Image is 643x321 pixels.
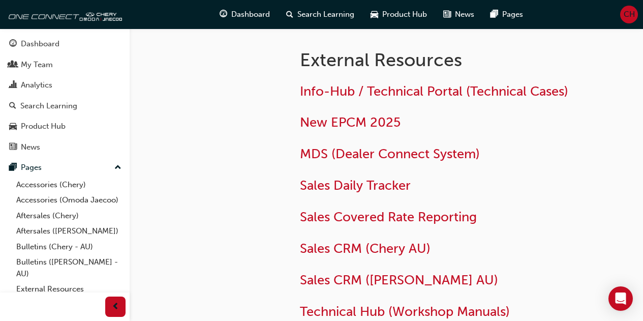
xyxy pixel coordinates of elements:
[4,33,126,158] button: DashboardMy TeamAnalyticsSearch LearningProduct HubNews
[12,223,126,239] a: Aftersales ([PERSON_NAME])
[220,8,227,21] span: guage-icon
[114,161,121,174] span: up-icon
[502,9,523,20] span: Pages
[455,9,474,20] span: News
[5,4,122,24] img: oneconnect
[300,209,477,225] a: Sales Covered Rate Reporting
[21,121,66,132] div: Product Hub
[435,4,482,25] a: news-iconNews
[21,79,52,91] div: Analytics
[21,38,59,50] div: Dashboard
[9,81,17,90] span: chart-icon
[297,9,354,20] span: Search Learning
[300,114,401,130] a: New EPCM 2025
[482,4,531,25] a: pages-iconPages
[300,272,498,288] a: Sales CRM ([PERSON_NAME] AU)
[608,286,633,311] div: Open Intercom Messenger
[21,162,42,173] div: Pages
[20,100,77,112] div: Search Learning
[12,177,126,193] a: Accessories (Chery)
[300,241,431,256] a: Sales CRM (Chery AU)
[9,143,17,152] span: news-icon
[21,141,40,153] div: News
[12,281,126,297] a: External Resources
[300,49,566,71] h1: External Resources
[12,208,126,224] a: Aftersales (Chery)
[9,122,17,131] span: car-icon
[278,4,362,25] a: search-iconSearch Learning
[4,76,126,95] a: Analytics
[12,239,126,255] a: Bulletins (Chery - AU)
[4,55,126,74] a: My Team
[9,61,17,70] span: people-icon
[4,138,126,157] a: News
[620,6,638,23] button: CH
[9,40,17,49] span: guage-icon
[286,8,293,21] span: search-icon
[624,9,635,20] span: CH
[21,59,53,71] div: My Team
[491,8,498,21] span: pages-icon
[362,4,435,25] a: car-iconProduct Hub
[4,97,126,115] a: Search Learning
[9,102,16,111] span: search-icon
[4,158,126,177] button: Pages
[300,83,568,99] a: Info-Hub / Technical Portal (Technical Cases)
[300,178,411,193] a: Sales Daily Tracker
[4,35,126,53] a: Dashboard
[211,4,278,25] a: guage-iconDashboard
[4,117,126,136] a: Product Hub
[112,301,119,313] span: prev-icon
[12,254,126,281] a: Bulletins ([PERSON_NAME] - AU)
[231,9,270,20] span: Dashboard
[300,146,480,162] a: MDS (Dealer Connect System)
[382,9,427,20] span: Product Hub
[371,8,378,21] span: car-icon
[12,192,126,208] a: Accessories (Omoda Jaecoo)
[300,304,510,319] a: Technical Hub (Workshop Manuals)
[9,163,17,172] span: pages-icon
[443,8,451,21] span: news-icon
